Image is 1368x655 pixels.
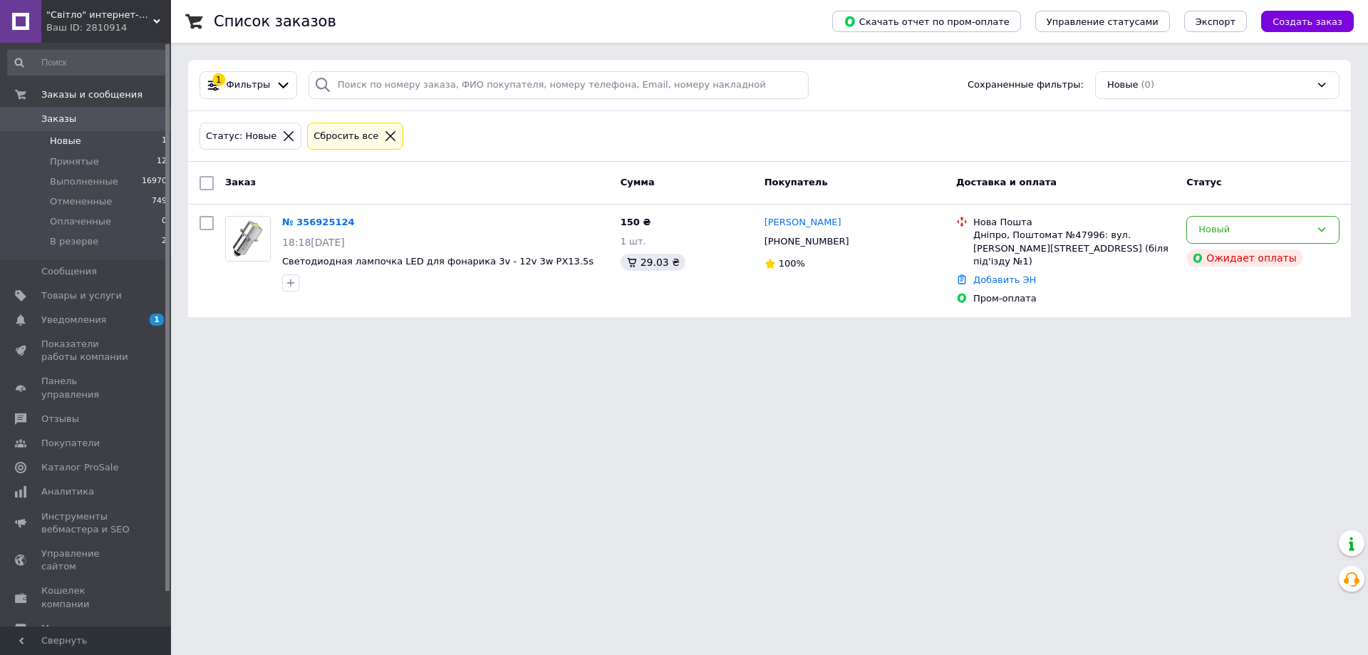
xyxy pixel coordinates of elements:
span: Управление сайтом [41,547,132,573]
span: (0) [1141,79,1154,90]
span: Статус [1186,177,1222,187]
span: Управление статусами [1047,16,1159,27]
span: 749 [152,195,167,208]
span: [PHONE_NUMBER] [765,236,849,247]
span: Скачать отчет по пром-оплате [844,15,1010,28]
span: Фильтры [227,78,271,92]
span: Каталог ProSale [41,461,118,474]
span: Отмененные [50,195,112,208]
div: Пром-оплата [973,292,1175,305]
span: Заказы и сообщения [41,88,142,101]
span: Принятые [50,155,99,168]
a: Фото товару [225,216,271,262]
span: Уведомления [41,314,106,326]
span: Сумма [621,177,655,187]
span: 150 ₴ [621,217,651,227]
span: 2 [162,235,167,248]
button: Экспорт [1184,11,1247,32]
span: Новые [1107,78,1139,92]
span: Маркет [41,622,78,635]
a: № 356925124 [282,217,355,227]
div: Нова Пошта [973,216,1175,229]
div: Статус: Новые [203,129,279,144]
span: Новые [50,135,81,148]
h1: Список заказов [214,13,336,30]
span: "Світло" интернет-магазин [46,9,153,21]
a: Создать заказ [1247,16,1354,26]
button: Скачать отчет по пром-оплате [832,11,1021,32]
span: Выполненные [50,175,118,188]
div: Ваш ID: 2810914 [46,21,171,34]
span: Панель управления [41,375,132,401]
input: Поиск [7,50,168,76]
div: 1 [212,73,225,86]
span: 100% [779,258,805,269]
a: [PERSON_NAME] [765,216,841,229]
span: 1 [150,314,164,326]
div: Ожидает оплаты [1186,249,1302,267]
div: 29.03 ₴ [621,254,685,271]
img: Фото товару [226,217,270,261]
span: Аналитика [41,485,94,498]
button: Управление статусами [1035,11,1170,32]
span: Показатели работы компании [41,338,132,363]
span: Кошелек компании [41,584,132,610]
span: Отзывы [41,413,79,426]
input: Поиск по номеру заказа, ФИО покупателя, номеру телефона, Email, номеру накладной [309,71,809,99]
span: Доставка и оплата [956,177,1057,187]
span: Заказы [41,113,76,125]
span: 16970 [142,175,167,188]
span: Покупатель [765,177,828,187]
span: 0 [162,215,167,228]
span: 1 [162,135,167,148]
span: Инструменты вебмастера и SEO [41,510,132,536]
span: 1 шт. [621,236,646,247]
span: Сохраненные фильтры: [968,78,1084,92]
span: Товары и услуги [41,289,122,302]
span: Сообщения [41,265,97,278]
span: Покупатели [41,437,100,450]
div: Дніпро, Поштомат №47996: вул. [PERSON_NAME][STREET_ADDRESS] (біля під'ізду №1) [973,229,1175,268]
a: Светодиодная лампочка LED для фонарика 3v - 12v 3w PX13.5s [282,256,594,267]
button: Создать заказ [1261,11,1354,32]
span: Создать заказ [1273,16,1342,27]
div: Новый [1198,222,1310,237]
div: Сбросить все [311,129,381,144]
span: Оплаченные [50,215,111,228]
span: Экспорт [1196,16,1235,27]
span: В резерве [50,235,98,248]
span: 18:18[DATE] [282,237,345,248]
span: Заказ [225,177,256,187]
a: Добавить ЭН [973,274,1036,285]
span: 12 [157,155,167,168]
